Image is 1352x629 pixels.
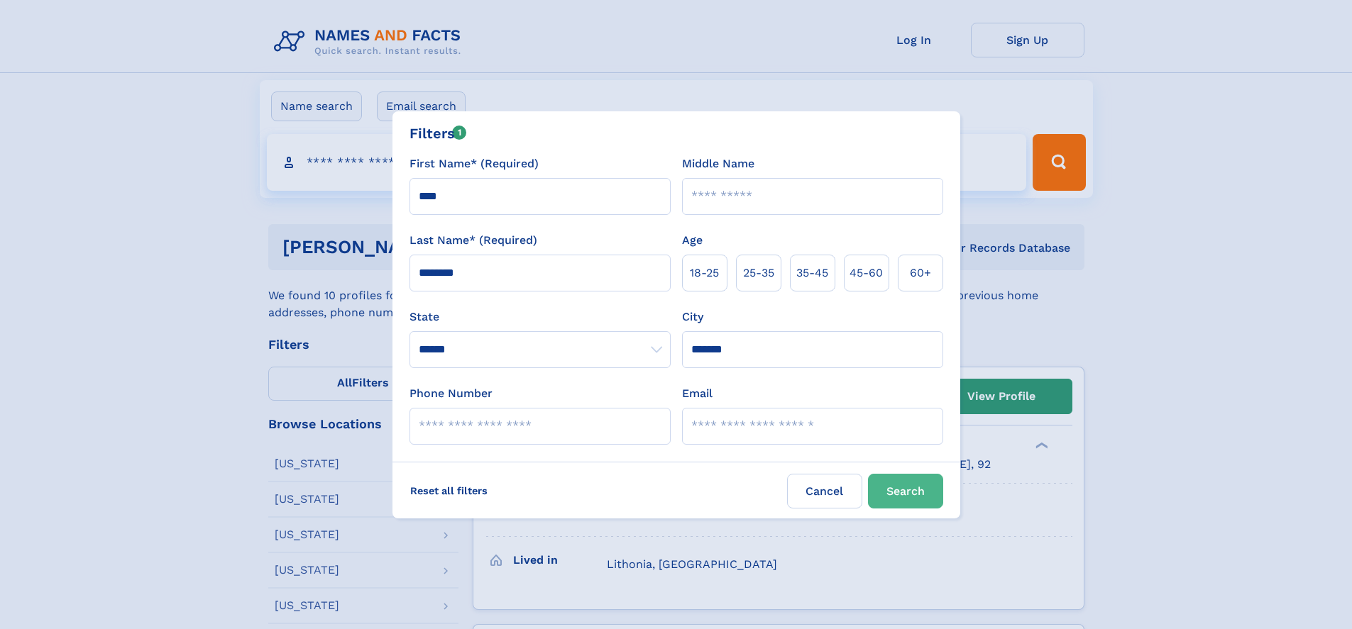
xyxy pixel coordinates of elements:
span: 18‑25 [690,265,719,282]
label: Middle Name [682,155,754,172]
span: 25‑35 [743,265,774,282]
label: Email [682,385,713,402]
label: City [682,308,703,325]
label: State [410,308,671,325]
label: Phone Number [410,385,493,402]
span: 60+ [910,265,931,282]
label: Last Name* (Required) [410,232,537,249]
label: First Name* (Required) [410,155,539,172]
label: Age [682,232,703,249]
button: Search [868,474,943,508]
div: Filters [410,123,467,144]
label: Cancel [787,474,862,508]
span: 45‑60 [850,265,883,282]
span: 35‑45 [796,265,828,282]
label: Reset all filters [401,474,497,508]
